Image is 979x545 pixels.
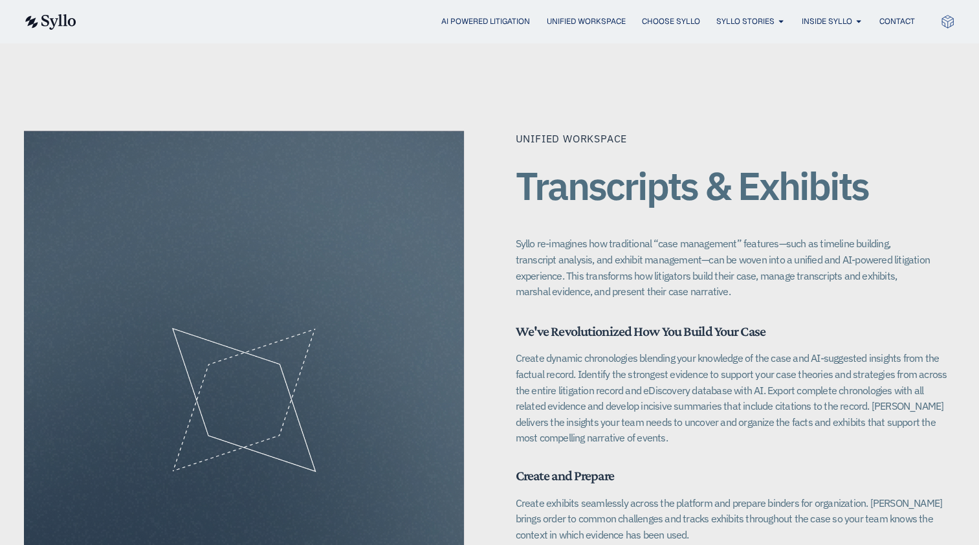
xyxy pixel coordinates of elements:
p: Create exhibits seamlessly across the platform and prepare binders for organization. [PERSON_NAME... [516,495,956,543]
span: Create and Prepare [516,467,614,484]
p: Create dynamic chronologies blending your knowledge of the case and AI-suggested insights from th... [516,350,956,446]
a: Contact [879,16,914,27]
a: AI Powered Litigation [441,16,530,27]
p: Syllo re-imagines how traditional “case management” features—such as timeline building, transcrip... [516,236,932,300]
a: Choose Syllo [641,16,699,27]
a: Syllo Stories [716,16,774,27]
a: Unified Workspace [546,16,625,27]
div: Menu Toggle [102,16,914,28]
img: syllo [23,14,76,30]
h2: Transcripts & Exhibits [516,164,956,207]
span: We've Revolutionized How You Build Your Case [516,323,765,339]
p: Unified Workspace [516,131,956,146]
a: Inside Syllo [801,16,852,27]
nav: Menu [102,16,914,28]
